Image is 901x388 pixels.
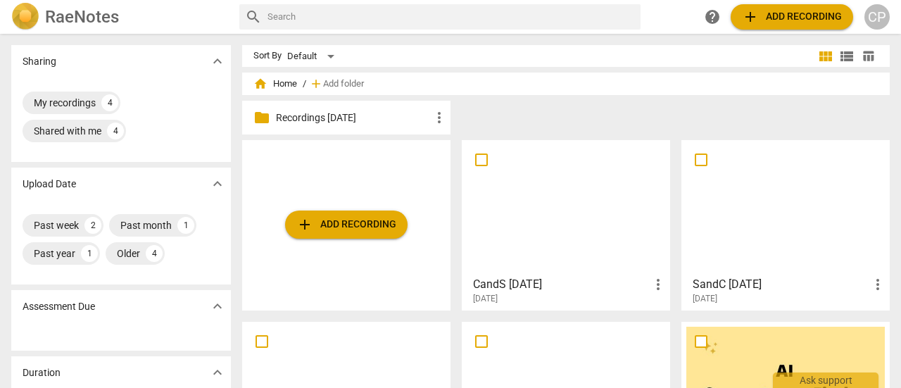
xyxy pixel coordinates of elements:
[177,217,194,234] div: 1
[207,362,228,383] button: Show more
[23,177,76,192] p: Upload Date
[209,364,226,381] span: expand_more
[209,53,226,70] span: expand_more
[303,79,306,89] span: /
[857,46,878,67] button: Table view
[309,77,323,91] span: add
[693,276,869,293] h3: SandC 14 Aug
[693,293,717,305] span: [DATE]
[209,175,226,192] span: expand_more
[34,246,75,261] div: Past year
[267,6,635,28] input: Search
[704,8,721,25] span: help
[34,124,101,138] div: Shared with me
[107,123,124,139] div: 4
[209,298,226,315] span: expand_more
[23,54,56,69] p: Sharing
[11,3,39,31] img: Logo
[869,276,886,293] span: more_vert
[11,3,228,31] a: LogoRaeNotes
[467,145,665,304] a: CandS [DATE][DATE]
[836,46,857,67] button: List view
[817,48,834,65] span: view_module
[742,8,759,25] span: add
[473,293,498,305] span: [DATE]
[686,145,885,304] a: SandC [DATE][DATE]
[253,109,270,126] span: folder
[700,4,725,30] a: Help
[731,4,853,30] button: Upload
[207,51,228,72] button: Show more
[864,4,890,30] button: CP
[101,94,118,111] div: 4
[296,216,396,233] span: Add recording
[287,45,339,68] div: Default
[773,373,878,388] div: Ask support
[23,299,95,314] p: Assessment Due
[276,111,431,125] p: Recordings July 25
[431,109,448,126] span: more_vert
[23,365,61,380] p: Duration
[207,173,228,194] button: Show more
[34,218,79,232] div: Past week
[253,51,282,61] div: Sort By
[245,8,262,25] span: search
[838,48,855,65] span: view_list
[146,245,163,262] div: 4
[296,216,313,233] span: add
[117,246,140,261] div: Older
[84,217,101,234] div: 2
[253,77,267,91] span: home
[473,276,650,293] h3: CandS 21 Aug
[815,46,836,67] button: Tile view
[45,7,119,27] h2: RaeNotes
[285,211,408,239] button: Upload
[742,8,842,25] span: Add recording
[81,245,98,262] div: 1
[120,218,172,232] div: Past month
[253,77,297,91] span: Home
[650,276,667,293] span: more_vert
[207,296,228,317] button: Show more
[862,49,875,63] span: table_chart
[34,96,96,110] div: My recordings
[323,79,364,89] span: Add folder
